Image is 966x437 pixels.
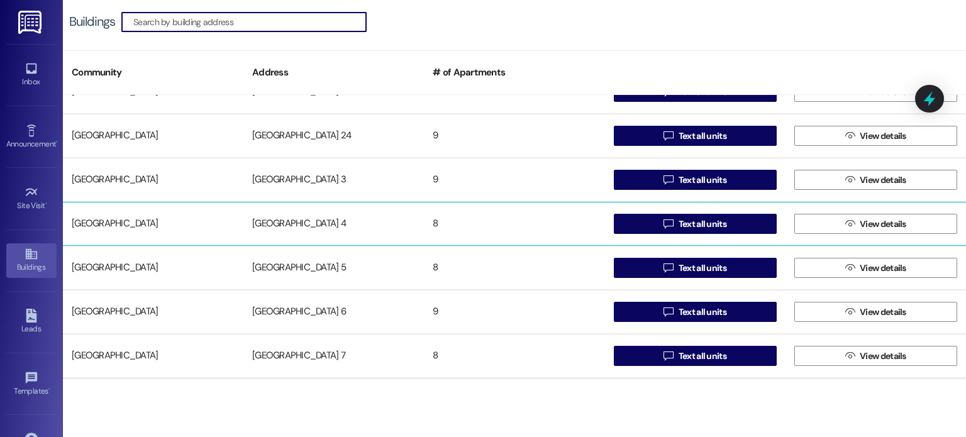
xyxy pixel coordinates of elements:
[63,255,243,280] div: [GEOGRAPHIC_DATA]
[63,57,243,88] div: Community
[424,123,604,148] div: 9
[614,170,777,190] button: Text all units
[860,130,906,143] span: View details
[63,343,243,368] div: [GEOGRAPHIC_DATA]
[6,58,57,92] a: Inbox
[6,182,57,216] a: Site Visit •
[63,123,243,148] div: [GEOGRAPHIC_DATA]
[63,167,243,192] div: [GEOGRAPHIC_DATA]
[424,211,604,236] div: 8
[679,350,726,363] span: Text all units
[794,346,957,366] button: View details
[243,123,424,148] div: [GEOGRAPHIC_DATA] 24
[794,302,957,322] button: View details
[845,131,855,141] i: 
[614,302,777,322] button: Text all units
[614,346,777,366] button: Text all units
[794,258,957,278] button: View details
[860,218,906,231] span: View details
[614,126,777,146] button: Text all units
[243,343,424,368] div: [GEOGRAPHIC_DATA] 7
[424,167,604,192] div: 9
[860,306,906,319] span: View details
[424,57,604,88] div: # of Apartments
[6,367,57,401] a: Templates •
[133,13,366,31] input: Search by building address
[614,214,777,234] button: Text all units
[424,255,604,280] div: 8
[845,351,855,361] i: 
[243,211,424,236] div: [GEOGRAPHIC_DATA] 4
[794,170,957,190] button: View details
[663,175,673,185] i: 
[679,306,726,319] span: Text all units
[794,214,957,234] button: View details
[663,351,673,361] i: 
[48,385,50,394] span: •
[845,307,855,317] i: 
[56,138,58,147] span: •
[663,219,673,229] i: 
[845,263,855,273] i: 
[845,219,855,229] i: 
[860,174,906,187] span: View details
[63,211,243,236] div: [GEOGRAPHIC_DATA]
[424,343,604,368] div: 8
[679,174,726,187] span: Text all units
[18,11,44,34] img: ResiDesk Logo
[860,262,906,275] span: View details
[679,218,726,231] span: Text all units
[6,305,57,339] a: Leads
[424,299,604,324] div: 9
[243,167,424,192] div: [GEOGRAPHIC_DATA] 3
[6,243,57,277] a: Buildings
[663,131,673,141] i: 
[63,299,243,324] div: [GEOGRAPHIC_DATA]
[243,57,424,88] div: Address
[69,15,115,28] div: Buildings
[243,299,424,324] div: [GEOGRAPHIC_DATA] 6
[679,262,726,275] span: Text all units
[663,263,673,273] i: 
[794,126,957,146] button: View details
[45,199,47,208] span: •
[614,258,777,278] button: Text all units
[845,175,855,185] i: 
[663,307,673,317] i: 
[243,255,424,280] div: [GEOGRAPHIC_DATA] 5
[679,130,726,143] span: Text all units
[860,350,906,363] span: View details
